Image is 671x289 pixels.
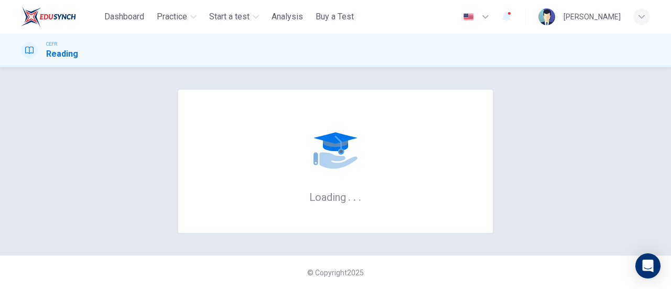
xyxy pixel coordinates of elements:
[358,187,362,205] h6: .
[205,7,263,26] button: Start a test
[635,253,661,279] div: Open Intercom Messenger
[153,7,201,26] button: Practice
[311,7,358,26] button: Buy a Test
[46,40,57,48] span: CEFR
[538,8,555,25] img: Profile picture
[209,10,250,23] span: Start a test
[21,6,100,27] a: ELTC logo
[307,269,364,277] span: © Copyright 2025
[46,48,78,60] h1: Reading
[309,190,362,204] h6: Loading
[21,6,76,27] img: ELTC logo
[272,10,303,23] span: Analysis
[348,187,351,205] h6: .
[462,13,475,21] img: en
[157,10,187,23] span: Practice
[100,7,148,26] button: Dashboard
[316,10,354,23] span: Buy a Test
[353,187,356,205] h6: .
[104,10,144,23] span: Dashboard
[564,10,621,23] div: [PERSON_NAME]
[267,7,307,26] button: Analysis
